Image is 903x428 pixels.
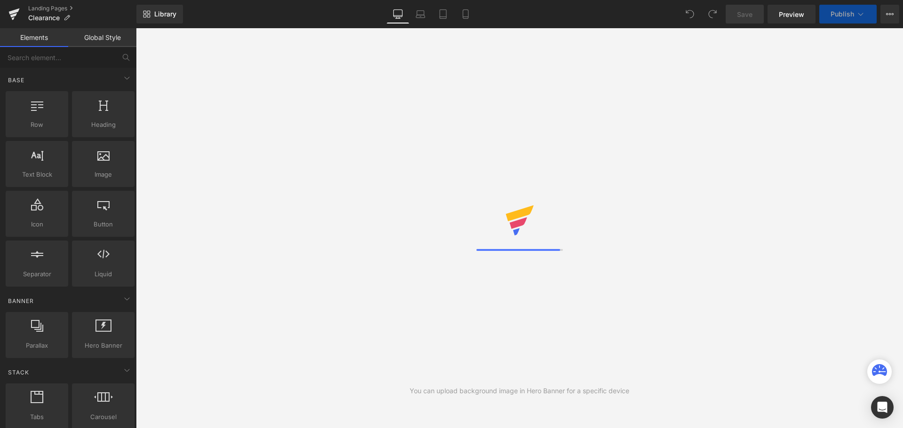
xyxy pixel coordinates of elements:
button: Undo [681,5,699,23]
span: Separator [8,269,65,279]
a: Preview [768,5,816,23]
span: Row [8,120,65,130]
span: Hero Banner [75,341,132,350]
span: Save [737,9,752,19]
a: Global Style [68,28,136,47]
button: Redo [703,5,722,23]
div: Open Intercom Messenger [871,396,894,419]
span: Icon [8,219,65,229]
div: You can upload background image in Hero Banner for a specific device [410,386,629,396]
span: Stack [7,368,30,377]
span: Button [75,219,132,229]
span: Base [7,76,25,85]
a: Landing Pages [28,5,136,12]
span: Preview [779,9,804,19]
button: More [880,5,899,23]
span: Liquid [75,269,132,279]
span: Publish [831,10,854,18]
span: Library [154,10,176,18]
button: Publish [819,5,877,23]
a: Desktop [387,5,409,23]
span: Heading [75,120,132,130]
span: Carousel [75,412,132,422]
a: Laptop [409,5,432,23]
span: Text Block [8,170,65,179]
a: New Library [136,5,183,23]
span: Banner [7,296,35,305]
a: Mobile [454,5,477,23]
a: Tablet [432,5,454,23]
span: Clearance [28,14,60,22]
span: Tabs [8,412,65,422]
span: Image [75,170,132,179]
span: Parallax [8,341,65,350]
